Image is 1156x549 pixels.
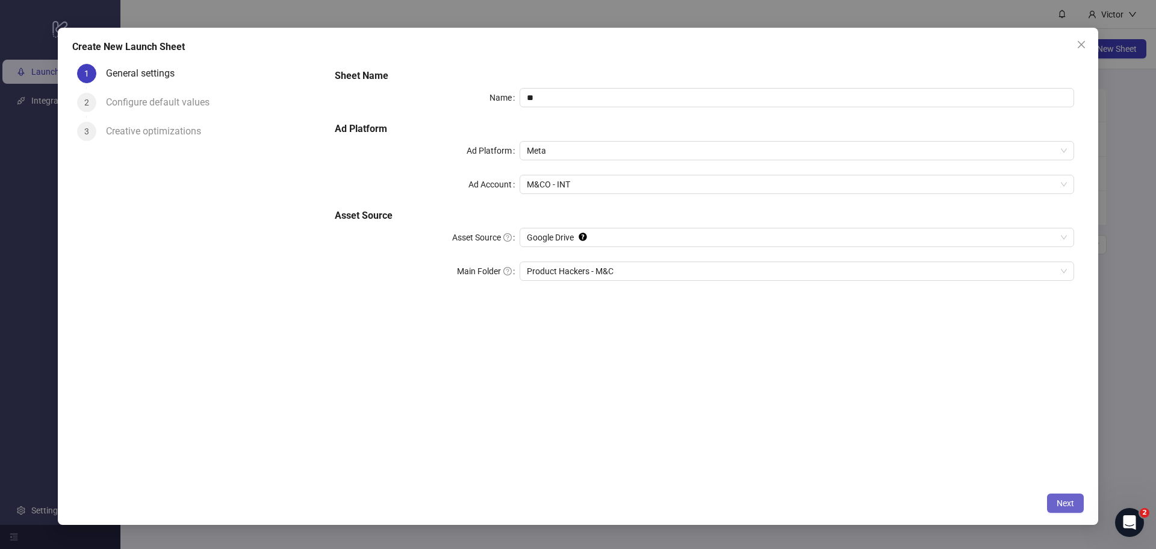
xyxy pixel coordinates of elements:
[489,88,520,107] label: Name
[106,122,211,141] div: Creative optimizations
[468,175,520,194] label: Ad Account
[503,267,512,275] span: question-circle
[84,69,89,78] span: 1
[452,228,520,247] label: Asset Source
[335,209,1074,223] h5: Asset Source
[72,40,1084,54] div: Create New Launch Sheet
[1072,35,1091,54] button: Close
[106,93,219,112] div: Configure default values
[527,175,1067,193] span: M&CO - INT
[84,98,89,107] span: 2
[527,142,1067,160] span: Meta
[335,122,1074,136] h5: Ad Platform
[577,231,588,242] div: Tooltip anchor
[1115,508,1144,537] iframe: Intercom live chat
[527,262,1067,280] span: Product Hackers - M&C
[503,233,512,242] span: question-circle
[520,88,1074,107] input: Name
[527,228,1067,246] span: Google Drive
[457,262,520,281] label: Main Folder
[1077,40,1086,49] span: close
[106,64,184,83] div: General settings
[1140,508,1149,518] span: 2
[467,141,520,160] label: Ad Platform
[335,69,1074,83] h5: Sheet Name
[1057,498,1074,508] span: Next
[1047,494,1084,513] button: Next
[84,127,89,136] span: 3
